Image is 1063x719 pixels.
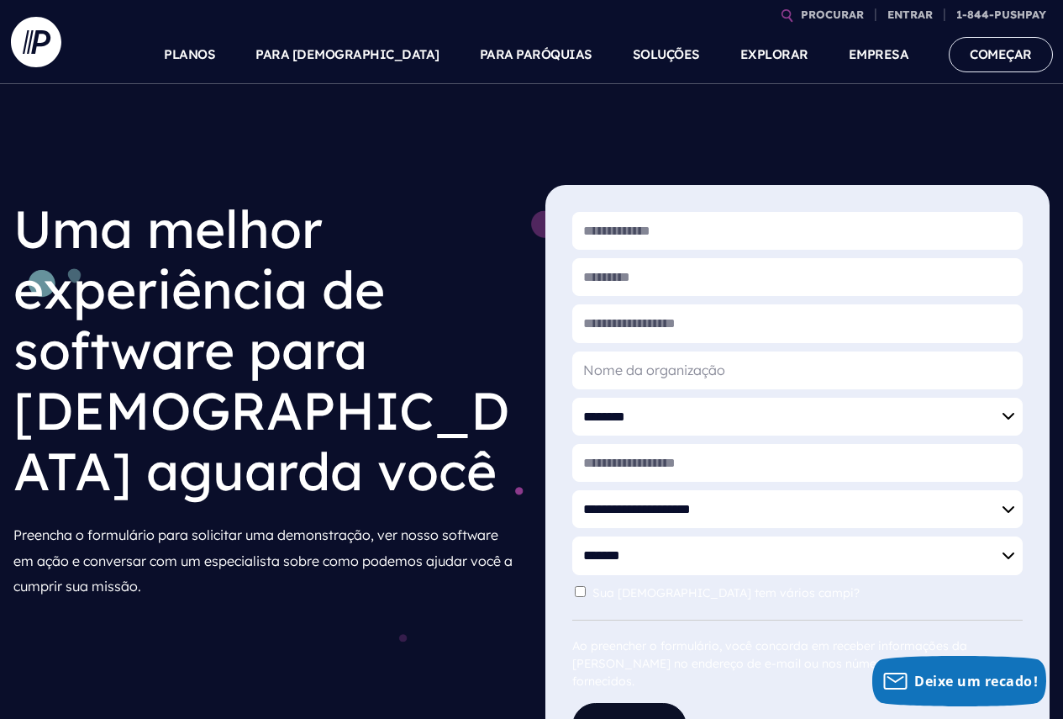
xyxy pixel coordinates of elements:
[13,196,509,504] font: Uma melhor experiência de software para [DEMOGRAPHIC_DATA] aguarda você
[956,8,1046,21] font: 1-844-PUSHPAY
[592,585,860,600] font: Sua [DEMOGRAPHIC_DATA] tem vários campi?
[740,25,808,84] a: EXPLORAR
[887,8,933,21] font: ENTRAR
[949,37,1053,71] a: COMEÇAR
[480,25,592,84] a: PARA PARÓQUIAS
[849,25,909,84] a: EMPRESA
[849,46,909,62] font: EMPRESA
[164,46,215,62] font: PLANOS
[740,46,808,62] font: EXPLORAR
[255,25,439,84] a: PARA [DEMOGRAPHIC_DATA]
[633,46,700,62] font: SOLUÇÕES
[13,526,513,595] font: Preencha o formulário para solicitar uma demonstração, ver nosso software em ação e conversar com...
[164,25,215,84] a: PLANOS
[572,352,1024,389] input: Nome da organização
[872,656,1046,706] button: Deixe um recado!
[480,46,592,62] font: PARA PARÓQUIAS
[914,672,1038,690] font: Deixe um recado!
[255,46,439,62] font: PARA [DEMOGRAPHIC_DATA]
[970,46,1032,62] font: COMEÇAR
[572,638,967,689] font: Ao preencher o formulário, você concorda em receber informações da [PERSON_NAME] no endereço de e...
[633,25,700,84] a: SOLUÇÕES
[801,8,864,21] font: PROCURAR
